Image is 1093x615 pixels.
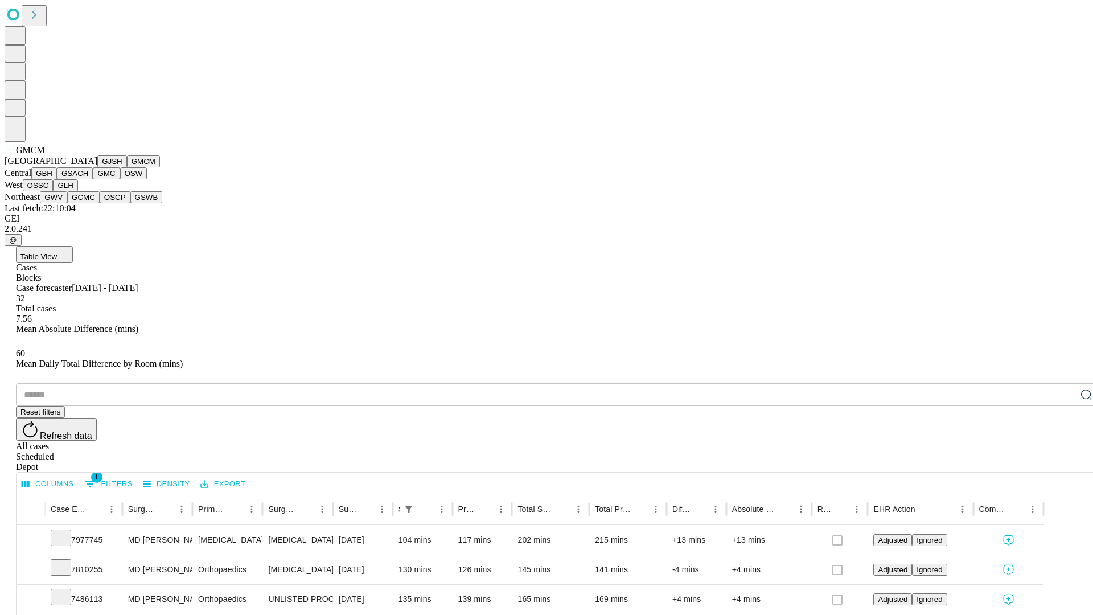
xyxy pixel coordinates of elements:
[51,585,117,614] div: 7486113
[458,526,507,555] div: 117 mins
[418,501,434,517] button: Sort
[16,293,25,303] span: 32
[878,595,907,604] span: Adjusted
[873,593,912,605] button: Adjusted
[16,418,97,441] button: Refresh data
[777,501,793,517] button: Sort
[16,324,138,334] span: Mean Absolute Difference (mins)
[20,408,60,416] span: Reset filters
[40,191,67,203] button: GWV
[120,167,147,179] button: OSW
[228,501,244,517] button: Sort
[268,526,327,555] div: [MEDICAL_DATA]
[358,501,374,517] button: Sort
[493,501,509,517] button: Menu
[595,555,661,584] div: 141 mins
[732,585,806,614] div: +4 mins
[81,475,135,493] button: Show filters
[5,203,76,213] span: Last fetch: 22:10:04
[16,145,45,155] span: GMCM
[708,501,724,517] button: Menu
[128,555,187,584] div: MD [PERSON_NAME] [PERSON_NAME] Md
[833,501,849,517] button: Sort
[878,536,907,544] span: Adjusted
[5,192,40,202] span: Northeast
[314,501,330,517] button: Menu
[198,555,257,584] div: Orthopaedics
[1025,501,1041,517] button: Menu
[268,505,297,514] div: Surgery Name
[298,501,314,517] button: Sort
[732,555,806,584] div: +4 mins
[912,534,947,546] button: Ignored
[268,555,327,584] div: [MEDICAL_DATA] [MEDICAL_DATA]
[398,526,447,555] div: 104 mins
[67,191,100,203] button: GCMC
[128,505,157,514] div: Surgeon Name
[917,501,932,517] button: Sort
[517,585,584,614] div: 165 mins
[91,471,102,483] span: 1
[5,180,23,190] span: West
[401,501,417,517] button: Show filters
[22,590,39,610] button: Expand
[53,179,77,191] button: GLH
[732,505,776,514] div: Absolute Difference
[130,191,163,203] button: GSWB
[458,555,507,584] div: 126 mins
[100,191,130,203] button: OSCP
[517,555,584,584] div: 145 mins
[5,234,22,246] button: @
[97,155,127,167] button: GJSH
[22,531,39,551] button: Expand
[339,526,387,555] div: [DATE]
[51,505,87,514] div: Case Epic Id
[23,179,54,191] button: OSSC
[339,505,357,514] div: Surgery Date
[477,501,493,517] button: Sort
[5,214,1088,224] div: GEI
[595,505,631,514] div: Total Predicted Duration
[878,565,907,574] span: Adjusted
[672,585,721,614] div: +4 mins
[16,304,56,313] span: Total cases
[51,526,117,555] div: 7977745
[873,534,912,546] button: Adjusted
[570,501,586,517] button: Menu
[198,585,257,614] div: Orthopaedics
[19,475,77,493] button: Select columns
[57,167,93,179] button: GSACH
[51,555,117,584] div: 7810255
[672,526,721,555] div: +13 mins
[912,564,947,576] button: Ignored
[104,501,120,517] button: Menu
[401,501,417,517] div: 1 active filter
[554,501,570,517] button: Sort
[5,168,31,178] span: Central
[458,585,507,614] div: 139 mins
[692,501,708,517] button: Sort
[339,555,387,584] div: [DATE]
[16,283,72,293] span: Case forecaster
[374,501,390,517] button: Menu
[793,501,809,517] button: Menu
[398,555,447,584] div: 130 mins
[873,564,912,576] button: Adjusted
[917,565,942,574] span: Ignored
[955,501,971,517] button: Menu
[127,155,160,167] button: GMCM
[9,236,17,244] span: @
[16,246,73,263] button: Table View
[632,501,648,517] button: Sort
[93,167,120,179] button: GMC
[16,406,65,418] button: Reset filters
[517,505,553,514] div: Total Scheduled Duration
[16,359,183,368] span: Mean Daily Total Difference by Room (mins)
[398,505,400,514] div: Scheduled In Room Duration
[458,505,476,514] div: Predicted In Room Duration
[339,585,387,614] div: [DATE]
[5,156,97,166] span: [GEOGRAPHIC_DATA]
[979,505,1008,514] div: Comments
[244,501,260,517] button: Menu
[31,167,57,179] button: GBH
